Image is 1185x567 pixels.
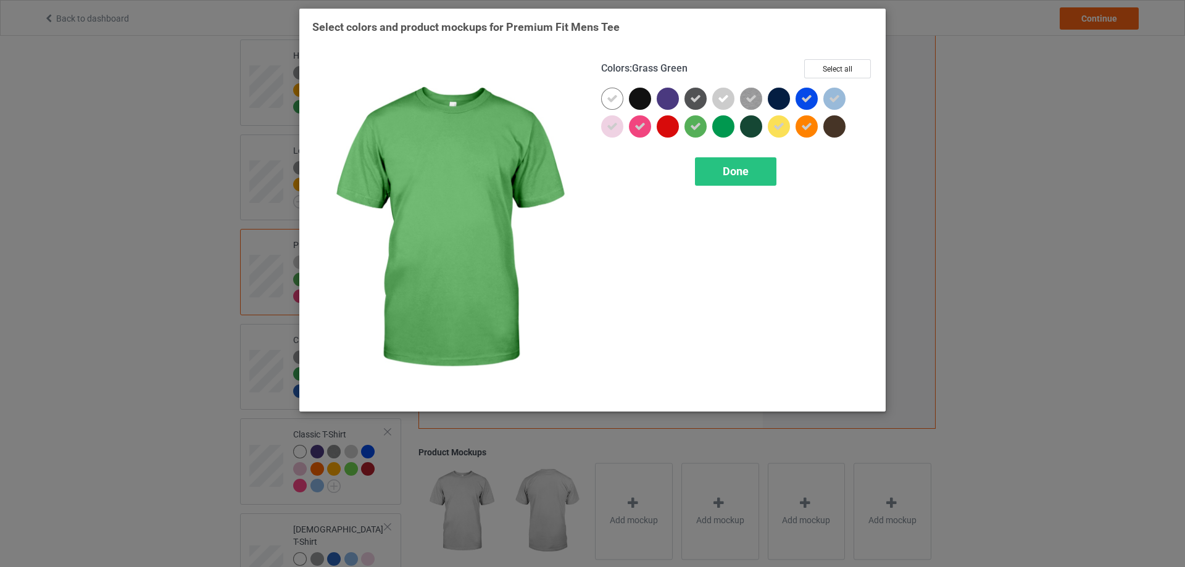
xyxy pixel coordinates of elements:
img: regular.jpg [312,59,584,399]
h4: : [601,62,688,75]
img: heather_texture.png [740,88,762,110]
span: Select colors and product mockups for Premium Fit Mens Tee [312,20,620,33]
span: Grass Green [632,62,688,74]
span: Done [723,165,749,178]
span: Colors [601,62,630,74]
button: Select all [804,59,871,78]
